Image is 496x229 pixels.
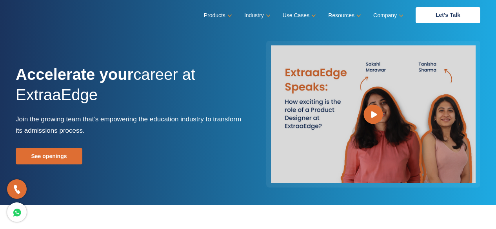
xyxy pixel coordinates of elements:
[204,10,231,21] a: Products
[16,66,133,83] strong: Accelerate your
[328,10,360,21] a: Resources
[16,64,242,114] h1: career at ExtraaEdge
[283,10,314,21] a: Use Cases
[373,10,402,21] a: Company
[16,148,82,164] a: See openings
[16,114,242,136] p: Join the growing team that’s empowering the education industry to transform its admissions process.
[244,10,269,21] a: Industry
[416,7,480,23] a: Let’s Talk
